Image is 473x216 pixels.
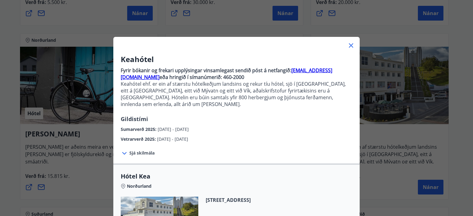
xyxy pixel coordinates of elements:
[160,74,244,81] strong: eða hringið í símanúmerið: 460-2000
[127,183,152,189] span: Norðurland
[121,126,158,132] span: Sumarverð 2025 :
[121,67,332,81] a: [EMAIL_ADDRESS][DOMAIN_NAME]
[121,172,352,181] span: Hótel Kea
[121,81,352,108] p: Keahótel ehf. er ein af stærstu hótelkeðjum landsins og rekur tíu hótel, sjö í [GEOGRAPHIC_DATA],...
[121,54,352,65] h3: Keahótel
[206,197,278,203] span: [STREET_ADDRESS]
[121,67,291,74] strong: Fyrir bókanir og frekari upplýsingar vinsamlegast sendið póst á netfangið:
[121,136,157,142] span: Vetrarverð 2025 :
[129,150,155,156] span: Sjá skilmála
[157,136,188,142] span: [DATE] - [DATE]
[158,126,189,132] span: [DATE] - [DATE]
[121,115,148,123] span: Gildistími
